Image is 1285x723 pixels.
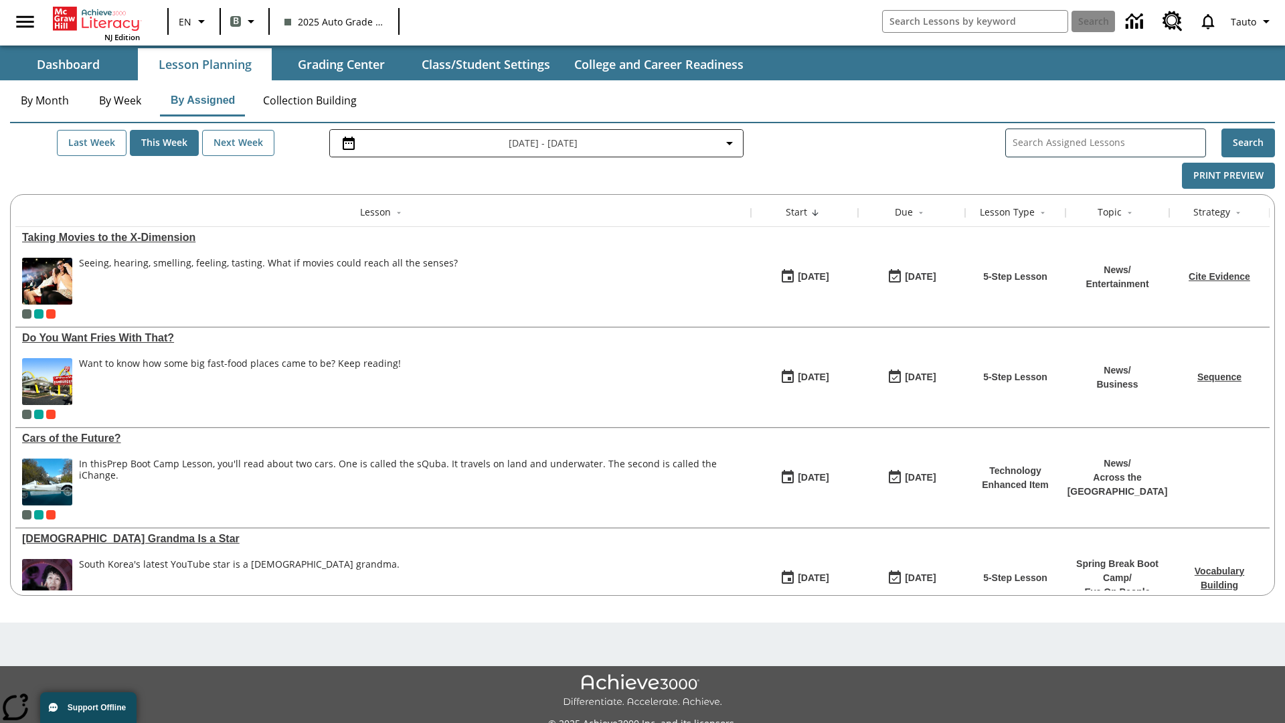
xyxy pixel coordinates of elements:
button: Profile/Settings [1225,9,1280,33]
button: Open side menu [5,2,45,42]
button: Support Offline [40,692,137,723]
button: 03/14/25: First time the lesson was available [776,566,833,591]
div: In this Prep Boot Camp Lesson, you'll read about two cars. One is called the sQuba. It travels on... [79,459,744,505]
button: Grading Center [274,48,408,80]
div: [DATE] [905,570,936,586]
button: By Month [10,84,80,116]
button: Language: EN, Select a language [173,9,216,33]
span: 2025 Auto Grade 1 A [34,410,44,419]
button: Sort [1230,205,1246,221]
p: 5-Step Lesson [983,270,1047,284]
div: Lesson Type [980,206,1035,219]
span: Support Offline [68,703,126,712]
div: Seeing, hearing, smelling, feeling, tasting. What if movies could reach all the senses? [79,258,458,305]
button: By Assigned [160,84,246,116]
button: 08/18/25: First time the lesson was available [776,264,833,290]
div: Lesson [360,206,391,219]
span: Test 1 [46,410,56,419]
div: Home [53,4,140,42]
button: College and Career Readiness [564,48,754,80]
button: 03/14/26: Last day the lesson can be accessed [883,566,940,591]
p: Eye On People [1072,585,1163,599]
button: Lesson Planning [138,48,272,80]
span: Tauto [1231,15,1256,29]
div: [DATE] [905,268,936,285]
button: Boost Class color is gray green. Change class color [225,9,264,33]
button: 07/14/25: First time the lesson was available [776,365,833,390]
div: [DATE] [905,369,936,386]
p: Business [1096,378,1138,392]
a: Cite Evidence [1189,271,1250,282]
div: 2025 Auto Grade 1 A [34,510,44,519]
img: 70 year-old Korean woman applying makeup for a YouTube video [22,559,72,606]
p: News / [1096,364,1138,378]
div: 2025 Auto Grade 1 A [34,309,44,319]
div: Seeing, hearing, smelling, feeling, tasting. What if movies could reach all the senses? [79,258,458,269]
div: Cars of the Future? [22,432,744,445]
span: 2025 Auto Grade 1 B [284,15,383,29]
div: [DATE] [798,469,829,486]
div: Current Class [22,510,31,519]
div: Due [895,206,913,219]
img: High-tech automobile treading water. [22,459,72,505]
div: South Korean Grandma Is a Star [22,533,744,545]
button: Next Week [202,130,274,156]
div: Taking Movies to the X-Dimension [22,232,744,244]
div: Do You Want Fries With That? [22,332,744,344]
span: EN [179,15,191,29]
span: [DATE] - [DATE] [509,136,578,150]
div: South Korea's latest YouTube star is a [DEMOGRAPHIC_DATA] grandma. [79,559,400,570]
a: Vocabulary Building [1195,566,1244,590]
p: 5-Step Lesson [983,571,1047,585]
div: In this [79,459,744,481]
a: Data Center [1118,3,1154,40]
div: Current Class [22,410,31,419]
img: Achieve3000 Differentiate Accelerate Achieve [563,674,722,708]
p: News / [1067,457,1168,471]
button: Print Preview [1182,163,1275,189]
div: Current Class [22,309,31,319]
button: Sort [1035,205,1051,221]
button: Sort [807,205,823,221]
a: Cars of the Future? , Lessons [22,432,744,445]
div: Want to know how some big fast-food places came to be? Keep reading! [79,358,401,370]
button: Dashboard [1,48,135,80]
a: Do You Want Fries With That?, Lessons [22,332,744,344]
svg: Collapse Date Range Filter [721,135,738,151]
a: Resource Center, Will open in new tab [1154,3,1191,39]
button: 08/24/25: Last day the lesson can be accessed [883,264,940,290]
p: Technology Enhanced Item [972,464,1059,492]
div: [DATE] [798,268,829,285]
span: Test 1 [46,309,56,319]
button: Collection Building [252,84,367,116]
button: By Week [86,84,153,116]
div: [DATE] [905,469,936,486]
a: South Korean Grandma Is a Star, Lessons [22,533,744,545]
div: [DATE] [798,570,829,586]
div: Want to know how some big fast-food places came to be? Keep reading! [79,358,401,405]
button: 07/20/26: Last day the lesson can be accessed [883,365,940,390]
div: [DATE] [798,369,829,386]
testabrev: Prep Boot Camp Lesson, you'll read about two cars. One is called the sQuba. It travels on land an... [79,457,717,481]
div: Test 1 [46,510,56,519]
button: Select the date range menu item [335,135,738,151]
p: 5-Step Lesson [983,370,1047,384]
div: Start [786,206,807,219]
a: Notifications [1191,4,1225,39]
p: Across the [GEOGRAPHIC_DATA] [1067,471,1168,499]
p: News / [1086,263,1148,277]
button: 08/01/26: Last day the lesson can be accessed [883,465,940,491]
input: search field [883,11,1067,32]
button: Sort [1122,205,1138,221]
div: Topic [1098,206,1122,219]
button: Search [1221,129,1275,157]
button: Sort [913,205,929,221]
